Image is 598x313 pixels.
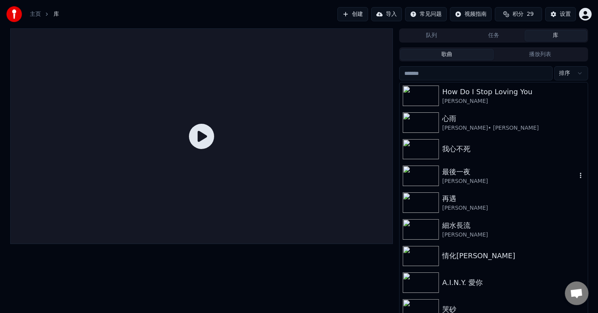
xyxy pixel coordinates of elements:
[559,69,570,77] span: 排序
[450,7,492,21] button: 视频指南
[6,6,22,22] img: youka
[442,204,584,212] div: [PERSON_NAME]
[525,30,587,41] button: 库
[565,281,589,305] div: 开放式聊天
[400,49,494,60] button: 歌曲
[545,7,576,21] button: 设置
[30,10,59,18] nav: breadcrumb
[337,7,368,21] button: 创建
[527,10,534,18] span: 29
[371,7,402,21] button: 导入
[405,7,447,21] button: 常见问题
[560,10,571,18] div: 设置
[442,124,584,132] div: [PERSON_NAME]• [PERSON_NAME]
[442,220,584,231] div: 細水長流
[442,231,584,239] div: [PERSON_NAME]
[400,30,463,41] button: 队列
[494,49,587,60] button: 播放列表
[442,113,584,124] div: 心雨
[442,86,584,97] div: How Do I Stop Loving You
[442,177,576,185] div: [PERSON_NAME]
[442,250,584,261] div: 情化[PERSON_NAME]
[442,193,584,204] div: 再遇
[442,143,584,155] div: 我心不死
[442,277,584,288] div: A.I.N.Y. 愛你
[442,166,576,177] div: 最後一夜
[54,10,59,18] span: 库
[495,7,542,21] button: 积分29
[463,30,525,41] button: 任务
[442,97,584,105] div: [PERSON_NAME]
[513,10,524,18] span: 积分
[30,10,41,18] a: 主页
